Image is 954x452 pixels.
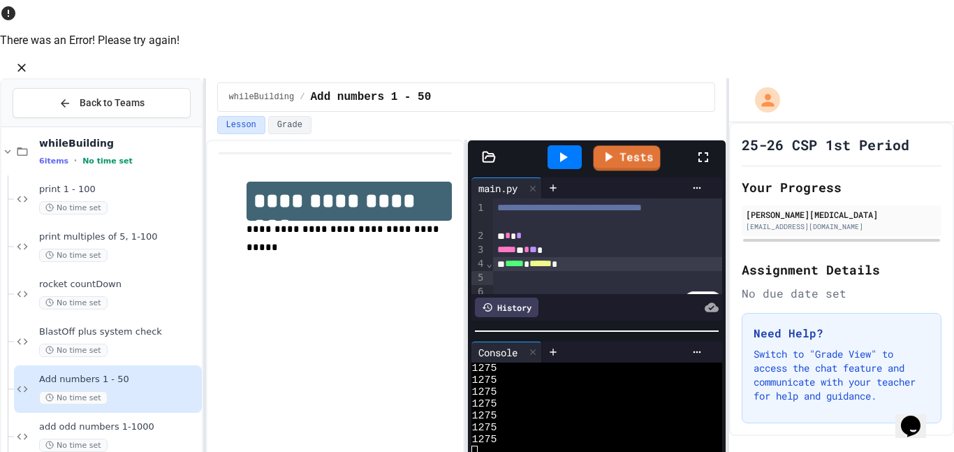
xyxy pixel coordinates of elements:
iframe: chat widget [895,396,940,438]
div: No due date set [742,285,941,302]
h1: 25-26 CSP 1st Period [742,135,909,154]
span: 1275 [471,386,497,398]
div: 2 [471,229,485,243]
span: 1275 [471,434,497,446]
div: To enrich screen reader interactions, please activate Accessibility in Grammarly extension settings [493,198,723,301]
div: 3 [471,243,485,257]
div: 4 [471,257,485,271]
div: [EMAIL_ADDRESS][DOMAIN_NAME] [746,221,937,232]
button: Back to Teams [13,88,191,118]
div: main.py [471,177,542,198]
span: Back to Teams [80,96,145,110]
div: 6 [471,285,485,299]
span: No time set [39,439,108,452]
div: History [475,298,538,317]
span: No time set [39,391,108,404]
span: add odd numbers 1-1000 [39,421,199,433]
span: whileBuilding [229,92,295,103]
p: Switch to "Grade View" to access the chat feature and communicate with your teacher for help and ... [754,347,930,403]
span: 6 items [39,156,68,166]
button: Lesson [217,116,265,134]
h2: Assignment Details [742,260,941,279]
span: • [74,155,77,166]
span: 1275 [471,374,497,386]
span: print multiples of 5, 1-100 [39,231,199,243]
div: main.py [471,181,524,196]
div: 1 [471,201,485,229]
div: Console [471,345,524,360]
span: print 1 - 100 [39,184,199,196]
span: No time set [39,201,108,214]
span: No time set [39,296,108,309]
button: Close [11,57,32,78]
span: Add numbers 1 - 50 [310,89,431,105]
span: 1275 [471,422,497,434]
h2: Your Progress [742,177,941,197]
span: No time set [39,249,108,262]
div: Console [471,342,542,363]
h3: Need Help? [754,325,930,342]
div: My Account [740,84,784,116]
span: / [300,92,304,103]
span: rocket countDown [39,279,199,291]
span: Add numbers 1 - 50 [39,374,199,386]
span: BlastOff plus system check [39,326,199,338]
button: Grade [268,116,311,134]
span: whileBuilding [39,137,199,150]
span: No time set [39,344,108,357]
div: [PERSON_NAME][MEDICAL_DATA] [746,208,937,221]
div: 5 [471,271,485,285]
span: Fold line [485,258,492,269]
span: 1275 [471,410,497,422]
span: 1275 [471,363,497,374]
span: No time set [82,156,133,166]
a: Tests [593,145,660,170]
span: 1275 [471,398,497,410]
